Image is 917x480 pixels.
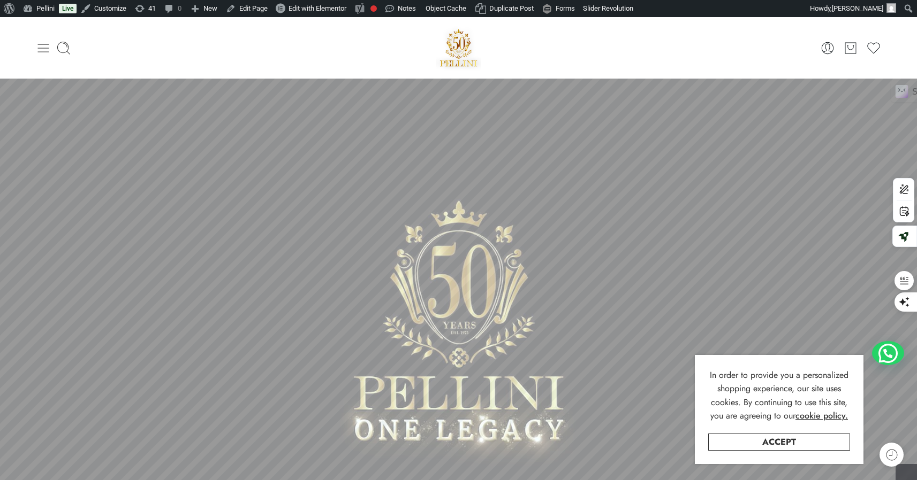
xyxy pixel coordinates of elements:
[583,4,633,12] span: Slider Revolution
[866,41,881,56] a: Wishlist
[820,41,835,56] a: My Account
[843,41,858,56] a: Cart
[832,4,883,12] span: [PERSON_NAME]
[370,5,377,12] div: Focus keyphrase not set
[710,369,848,422] span: In order to provide you a personalized shopping experience, our site uses cookies. By continuing ...
[436,25,482,71] a: Pellini -
[59,4,77,13] a: Live
[436,25,482,71] img: Pellini
[795,409,848,423] a: cookie policy.
[289,4,346,12] span: Edit with Elementor
[708,433,850,451] a: Accept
